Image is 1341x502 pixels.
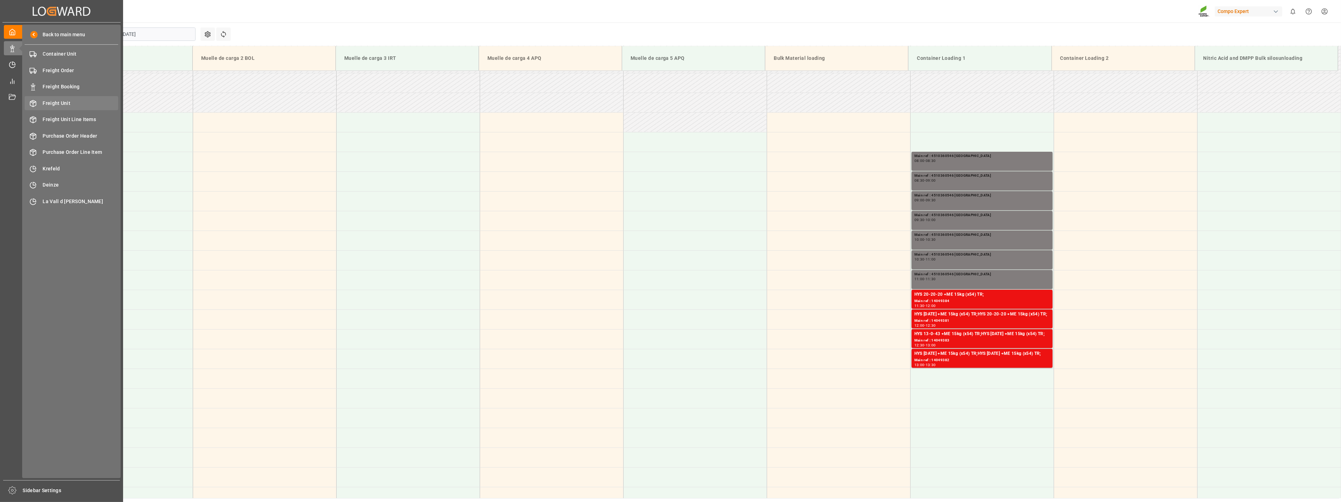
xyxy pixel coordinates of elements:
span: Sidebar Settings [23,487,120,494]
span: Krefeld [43,165,119,172]
div: HYS [DATE] +ME 15kg (x54) TR;HYS [DATE] +ME 15kg (x54) TR; [914,350,1050,357]
div: 12:00 [926,304,936,307]
div: 11:30 [914,304,925,307]
div: 10:00 [926,218,936,221]
div: Main ref : 4510360546 [GEOGRAPHIC_DATA] [914,271,1050,277]
div: - [925,344,926,347]
div: - [925,304,926,307]
div: 08:30 [914,179,925,182]
span: Purchase Order Line Item [43,149,119,156]
div: - [925,363,926,366]
div: Main ref : 4510360546 [GEOGRAPHIC_DATA] [914,173,1050,179]
span: Container Unit [43,50,119,58]
a: Purchase Order Header [25,129,118,143]
span: La Vall d [PERSON_NAME] [43,198,119,205]
div: 12:30 [914,344,925,347]
div: 09:00 [914,199,925,202]
button: Help Center [1301,4,1317,19]
div: 11:00 [926,258,936,261]
a: Container Unit [25,47,118,61]
div: 13:00 [926,344,936,347]
div: Main ref : 14049384 [914,298,1050,304]
div: - [925,179,926,182]
div: Compo Expert [1215,6,1282,17]
span: Purchase Order Header [43,132,119,140]
button: show 0 new notifications [1285,4,1301,19]
a: My Cockpit [4,25,119,39]
a: Timeslot Management [4,58,119,71]
a: Freight Order [25,63,118,77]
div: Container Loading 1 [914,52,1046,65]
a: Deinze [25,178,118,192]
div: 12:30 [926,324,936,327]
div: 08:00 [914,159,925,162]
div: - [925,199,926,202]
div: - [925,277,926,281]
div: 10:30 [914,258,925,261]
div: Container Loading 2 [1058,52,1189,65]
span: Freight Order [43,67,119,74]
div: 08:30 [926,159,936,162]
img: Screenshot%202023-09-29%20at%2010.02.21.png_1712312052.png [1199,5,1210,18]
span: Back to main menu [38,31,85,38]
div: - [925,159,926,162]
div: Main ref : 4510360546 [GEOGRAPHIC_DATA] [914,153,1050,159]
div: Main ref : 4510360546 [GEOGRAPHIC_DATA] [914,232,1050,238]
div: - [925,324,926,327]
div: - [925,218,926,221]
a: Freight Unit [25,96,118,110]
div: 11:30 [926,277,936,281]
a: Freight Unit Line Items [25,113,118,126]
div: 13:30 [926,363,936,366]
span: Freight Booking [43,83,119,90]
div: Main ref : 4510360546 [GEOGRAPHIC_DATA] [914,252,1050,258]
div: HYS 13-0-43 +ME 15kg (x54) TR;HYS [DATE] +ME 15kg (x54) TR; [914,331,1050,338]
a: My Reports [4,74,119,88]
div: Bulk Material loading [771,52,902,65]
div: Main ref : 4510360546 [GEOGRAPHIC_DATA] [914,193,1050,199]
a: La Vall d [PERSON_NAME] [25,194,118,208]
div: Main ref : 14049383 [914,338,1050,344]
a: Krefeld [25,162,118,175]
span: Freight Unit [43,100,119,107]
div: 11:00 [914,277,925,281]
div: Main ref : 14049382 [914,357,1050,363]
span: Deinze [43,181,119,189]
div: Muelle de carga 3 IRT [341,52,473,65]
div: Main ref : 14049381 [914,318,1050,324]
div: 09:30 [914,218,925,221]
div: 09:00 [926,179,936,182]
div: 09:30 [926,199,936,202]
div: Muelle de carga 2 BOL [198,52,330,65]
div: - [925,238,926,241]
a: Freight Booking [25,80,118,94]
div: HYS [DATE] +ME 15kg (x54) TR;HYS 20-20-20 +ME 15kg (x54) TR; [914,311,1050,318]
div: - [925,258,926,261]
div: 10:00 [914,238,925,241]
div: 10:30 [926,238,936,241]
div: Muelle de carga 4 APQ [485,52,616,65]
input: DD.MM.YYYY [117,27,196,41]
a: Purchase Order Line Item [25,145,118,159]
div: Main ref : 4510360546 [GEOGRAPHIC_DATA] [914,212,1050,218]
div: Muelle de carga 5 APQ [628,52,759,65]
span: Freight Unit Line Items [43,116,119,123]
div: 13:00 [914,363,925,366]
div: HYS 20-20-20 +ME 15kg (x54) TR; [914,291,1050,298]
a: Document Management [4,90,119,104]
div: 12:00 [914,324,925,327]
button: Compo Expert [1215,5,1285,18]
div: Nitric Acid and DMPP Bulk silosunloading [1201,52,1332,65]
